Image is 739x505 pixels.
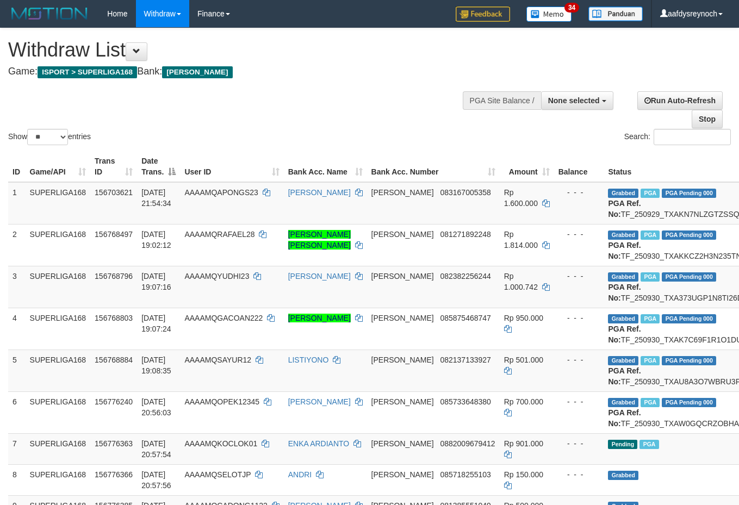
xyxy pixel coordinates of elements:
[608,325,641,344] b: PGA Ref. No:
[141,272,171,291] span: [DATE] 19:07:16
[288,439,350,448] a: ENKA ARDIANTO
[504,356,543,364] span: Rp 501.000
[27,129,68,145] select: Showentries
[184,272,249,280] span: AAAAMQYUDHI23
[288,356,329,364] a: LISTIYONO
[8,151,26,182] th: ID
[141,470,171,490] span: [DATE] 20:57:56
[504,230,538,250] span: Rp 1.814.000
[558,229,600,240] div: - - -
[8,5,91,22] img: MOTION_logo.png
[288,470,312,479] a: ANDRI
[608,230,638,240] span: Grabbed
[608,314,638,323] span: Grabbed
[26,151,91,182] th: Game/API: activate to sort column ascending
[504,314,543,322] span: Rp 950.000
[558,438,600,449] div: - - -
[371,397,434,406] span: [PERSON_NAME]
[608,440,637,449] span: Pending
[8,391,26,433] td: 6
[95,439,133,448] span: 156776363
[95,356,133,364] span: 156768884
[608,241,641,260] b: PGA Ref. No:
[564,3,579,13] span: 34
[26,433,91,464] td: SUPERLIGA168
[641,230,660,240] span: Marked by aafsoumeymey
[637,91,723,110] a: Run Auto-Refresh
[184,470,251,479] span: AAAAMQSELOTJP
[504,397,543,406] span: Rp 700.000
[288,314,351,322] a: [PERSON_NAME]
[8,308,26,350] td: 4
[141,314,171,333] span: [DATE] 19:07:24
[26,308,91,350] td: SUPERLIGA168
[137,151,180,182] th: Date Trans.: activate to sort column descending
[26,182,91,225] td: SUPERLIGA168
[608,356,638,365] span: Grabbed
[184,397,259,406] span: AAAAMQOPEK12345
[608,283,641,302] b: PGA Ref. No:
[608,199,641,219] b: PGA Ref. No:
[141,397,171,417] span: [DATE] 20:56:03
[504,188,538,208] span: Rp 1.600.000
[662,356,716,365] span: PGA Pending
[463,91,541,110] div: PGA Site Balance /
[504,272,538,291] span: Rp 1.000.742
[26,266,91,308] td: SUPERLIGA168
[8,182,26,225] td: 1
[184,439,257,448] span: AAAAMQKOCLOK01
[371,439,434,448] span: [PERSON_NAME]
[371,230,434,239] span: [PERSON_NAME]
[141,188,171,208] span: [DATE] 21:54:34
[504,470,543,479] span: Rp 150.000
[95,272,133,280] span: 156768796
[608,366,641,386] b: PGA Ref. No:
[504,439,543,448] span: Rp 901.000
[662,314,716,323] span: PGA Pending
[641,314,660,323] span: Marked by aafsoumeymey
[95,188,133,197] span: 156703621
[26,224,91,266] td: SUPERLIGA168
[641,398,660,407] span: Marked by aafsoumeymey
[38,66,137,78] span: ISPORT > SUPERLIGA168
[608,272,638,282] span: Grabbed
[440,230,490,239] span: Copy 081271892248 to clipboard
[440,397,490,406] span: Copy 085733648380 to clipboard
[639,440,659,449] span: Marked by aafandaneth
[371,188,434,197] span: [PERSON_NAME]
[558,469,600,480] div: - - -
[608,398,638,407] span: Grabbed
[162,66,232,78] span: [PERSON_NAME]
[180,151,283,182] th: User ID: activate to sort column ascending
[440,439,495,448] span: Copy 0882009679412 to clipboard
[184,314,263,322] span: AAAAMQGACOAN222
[8,350,26,391] td: 5
[8,66,482,77] h4: Game: Bank:
[288,397,351,406] a: [PERSON_NAME]
[8,224,26,266] td: 2
[8,433,26,464] td: 7
[141,230,171,250] span: [DATE] 19:02:12
[624,129,731,145] label: Search:
[371,272,434,280] span: [PERSON_NAME]
[608,189,638,198] span: Grabbed
[456,7,510,22] img: Feedback.jpg
[554,151,604,182] th: Balance
[608,471,638,480] span: Grabbed
[440,272,490,280] span: Copy 082382256244 to clipboard
[8,129,91,145] label: Show entries
[641,189,660,198] span: Marked by aafchhiseyha
[654,129,731,145] input: Search:
[371,314,434,322] span: [PERSON_NAME]
[26,464,91,495] td: SUPERLIGA168
[440,188,490,197] span: Copy 083167005358 to clipboard
[288,272,351,280] a: [PERSON_NAME]
[26,350,91,391] td: SUPERLIGA168
[184,230,254,239] span: AAAAMQRAFAEL28
[662,398,716,407] span: PGA Pending
[641,272,660,282] span: Marked by aafsoumeymey
[662,230,716,240] span: PGA Pending
[367,151,500,182] th: Bank Acc. Number: activate to sort column ascending
[692,110,723,128] a: Stop
[662,272,716,282] span: PGA Pending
